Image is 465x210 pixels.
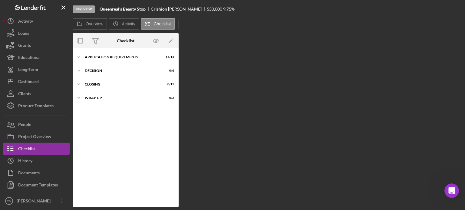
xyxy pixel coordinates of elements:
[85,55,159,59] div: APPLICATION REQUIREMENTS
[18,27,29,41] div: Loans
[163,69,174,73] div: 0 / 6
[18,100,54,113] div: Product Templates
[85,96,159,100] div: WRAP UP
[3,27,70,39] button: Loans
[3,51,70,63] button: Educational
[18,88,31,101] div: Clients
[85,82,159,86] div: CLOSING
[3,179,70,191] button: Document Templates
[163,82,174,86] div: 0 / 11
[3,88,70,100] button: Clients
[3,195,70,207] button: CM[PERSON_NAME]
[18,131,51,144] div: Project Overview
[141,18,175,30] button: Checklist
[18,167,40,180] div: Documents
[15,195,54,208] div: [PERSON_NAME]
[117,38,134,43] div: Checklist
[3,76,70,88] button: Dashboard
[223,7,235,11] div: 9.75 %
[109,18,139,30] button: Activity
[207,6,222,11] span: $50,000
[3,131,70,143] button: Project Overview
[151,7,207,11] div: Crishion [PERSON_NAME]
[18,63,38,77] div: Long-Term
[18,51,41,65] div: Educational
[18,39,31,53] div: Grants
[18,118,31,132] div: People
[100,7,146,11] b: Queenreal's Beauty Stop
[3,63,70,76] button: Long-Term
[7,199,12,203] text: CM
[18,15,33,29] div: Activity
[163,55,174,59] div: 14 / 14
[3,15,70,27] button: Activity
[73,5,95,13] div: In Review
[154,21,171,26] label: Checklist
[73,18,107,30] button: Overview
[85,69,159,73] div: Decision
[3,100,70,112] button: Product Templates
[18,143,36,156] div: Checklist
[122,21,135,26] label: Activity
[3,118,70,131] button: People
[3,167,70,179] button: Documents
[163,96,174,100] div: 0 / 2
[3,143,70,155] button: Checklist
[3,39,70,51] button: Grants
[18,76,39,89] div: Dashboard
[3,155,70,167] button: History
[444,183,459,198] iframe: Intercom live chat
[86,21,103,26] label: Overview
[18,155,32,168] div: History
[18,179,58,192] div: Document Templates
